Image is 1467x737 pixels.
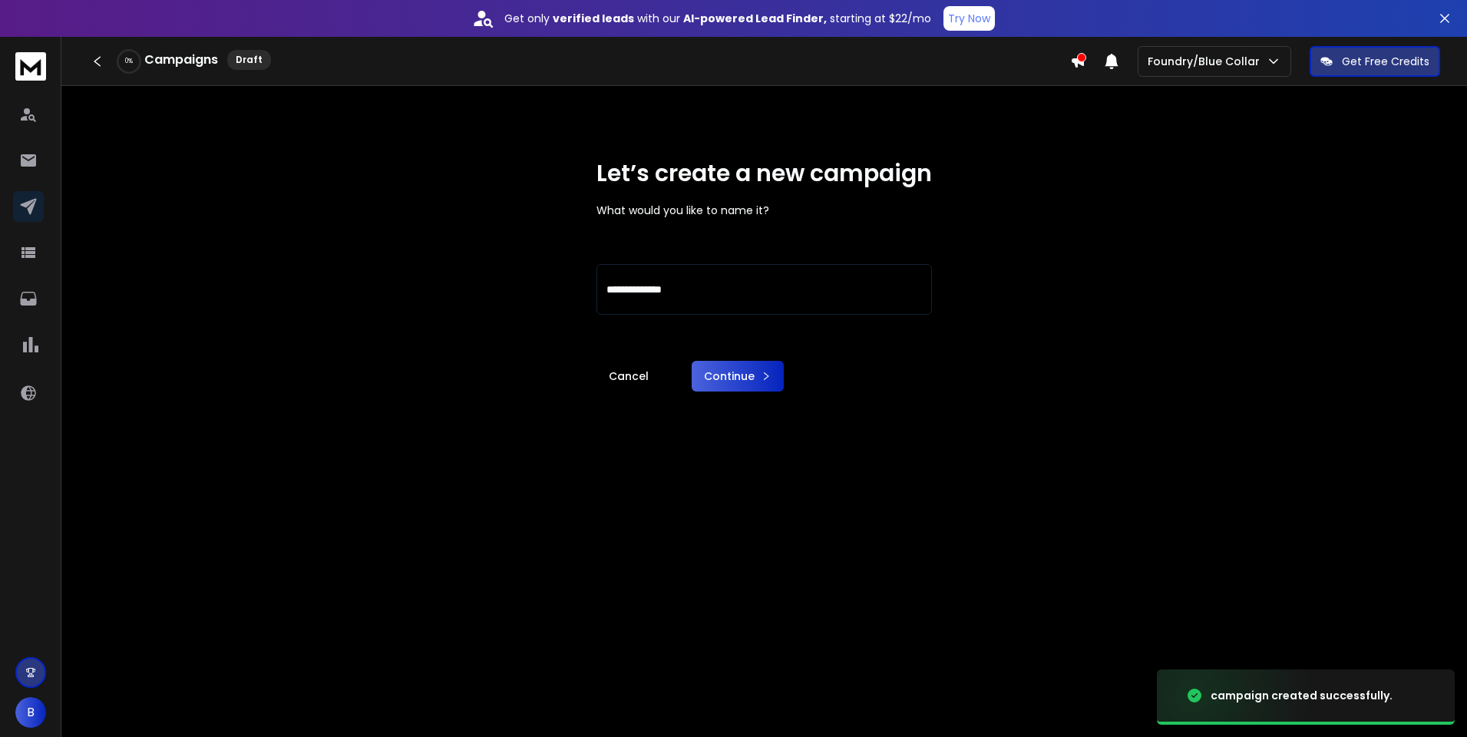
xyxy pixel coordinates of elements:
[1310,46,1440,77] button: Get Free Credits
[596,361,661,392] a: Cancel
[553,11,634,26] strong: verified leads
[596,203,932,218] p: What would you like to name it?
[144,51,218,69] h1: Campaigns
[683,11,827,26] strong: AI-powered Lead Finder,
[692,361,784,392] button: Continue
[125,57,133,66] p: 0 %
[1148,54,1266,69] p: Foundry/Blue Collar
[227,50,271,70] div: Draft
[15,697,46,728] button: B
[504,11,931,26] p: Get only with our starting at $22/mo
[943,6,995,31] button: Try Now
[1342,54,1429,69] p: Get Free Credits
[596,160,932,187] h1: Let’s create a new campaign
[1211,688,1393,703] div: campaign created successfully.
[15,52,46,81] img: logo
[948,11,990,26] p: Try Now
